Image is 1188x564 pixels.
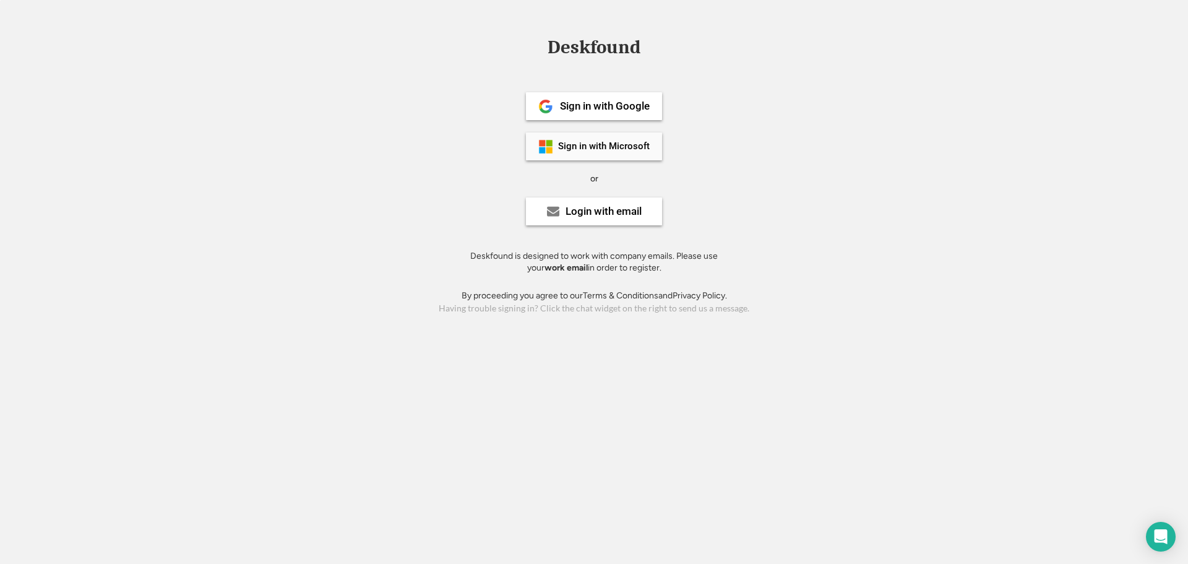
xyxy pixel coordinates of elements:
[544,262,588,273] strong: work email
[560,101,650,111] div: Sign in with Google
[566,206,642,217] div: Login with email
[673,290,727,301] a: Privacy Policy.
[1146,522,1176,552] div: Open Intercom Messenger
[583,290,658,301] a: Terms & Conditions
[455,250,733,274] div: Deskfound is designed to work with company emails. Please use your in order to register.
[462,290,727,302] div: By proceeding you agree to our and
[538,139,553,154] img: ms-symbollockup_mssymbol_19.png
[538,99,553,114] img: 1024px-Google__G__Logo.svg.png
[541,38,647,57] div: Deskfound
[590,173,598,185] div: or
[558,142,650,151] div: Sign in with Microsoft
